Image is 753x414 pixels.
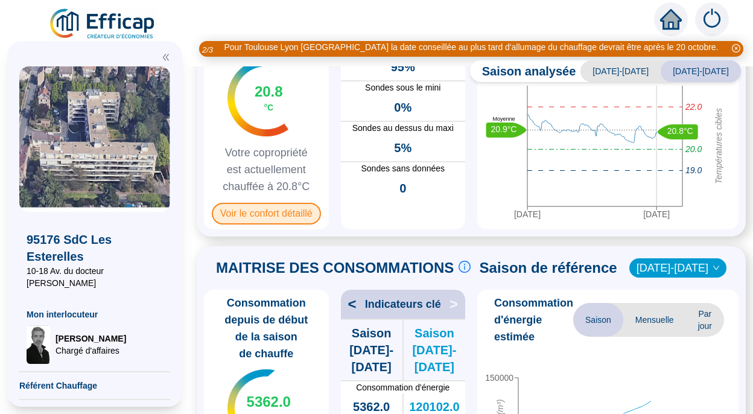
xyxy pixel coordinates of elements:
[404,325,465,375] span: Saison [DATE]-[DATE]
[623,303,686,337] span: Mensuelle
[255,82,283,101] span: 20.8
[341,162,466,175] span: Sondes sans données
[247,392,291,412] span: 5362.0
[27,265,163,289] span: 10-18 Av. du docteur [PERSON_NAME]
[514,209,541,218] tspan: [DATE]
[667,126,693,136] text: 20.8°C
[209,295,324,362] span: Consommation depuis de début de la saison de chauffe
[48,7,157,41] img: efficap energie logo
[399,180,406,197] span: 0
[365,296,441,313] span: Indicateurs clé
[685,144,702,154] tspan: 20.0
[685,165,702,175] tspan: 19.0
[341,295,357,314] span: <
[27,231,163,265] span: 95176 SdC Les Esterelles
[227,59,288,136] img: indicateur températures
[661,60,741,82] span: [DATE]-[DATE]
[209,144,324,195] span: Votre copropriété est actuellement chauffée à 20.8°C
[713,264,720,272] span: down
[450,295,465,314] span: >
[224,41,718,54] div: Pour Toulouse Lyon [GEOGRAPHIC_DATA] la date conseillée au plus tard d'allumage du chauffage devr...
[492,116,515,122] text: Moyenne
[264,101,273,113] span: °C
[480,258,617,278] span: Saison de référence
[470,63,576,80] span: Saison analysée
[341,81,466,94] span: Sondes sous le mini
[485,373,513,383] tspan: 150000
[341,381,466,393] span: Consommation d'énergie
[686,303,724,337] span: Par jour
[56,333,126,345] span: [PERSON_NAME]
[637,259,719,277] span: 2024-2025
[202,45,213,54] i: 2 / 3
[573,303,623,337] span: Saison
[660,8,682,30] span: home
[394,139,411,156] span: 5%
[695,2,729,36] img: alerts
[162,53,170,62] span: double-left
[459,261,471,273] span: info-circle
[394,99,411,116] span: 0%
[685,102,702,112] tspan: 22.0
[732,44,740,53] span: close-circle
[491,124,517,134] text: 20.9°C
[27,308,163,320] span: Mon interlocuteur
[341,122,466,135] span: Sondes au dessus du maxi
[27,325,51,364] img: Chargé d'affaires
[391,59,415,75] span: 95%
[341,325,402,375] span: Saison [DATE]-[DATE]
[494,295,573,345] span: Consommation d'énergie estimée
[714,108,723,184] tspan: Températures cibles
[56,345,126,357] span: Chargé d'affaires
[212,203,321,225] span: Voir le confort détaillé
[19,380,170,392] span: Référent Chauffage
[216,258,454,278] span: MAITRISE DES CONSOMMATIONS
[643,209,670,218] tspan: [DATE]
[580,60,661,82] span: [DATE]-[DATE]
